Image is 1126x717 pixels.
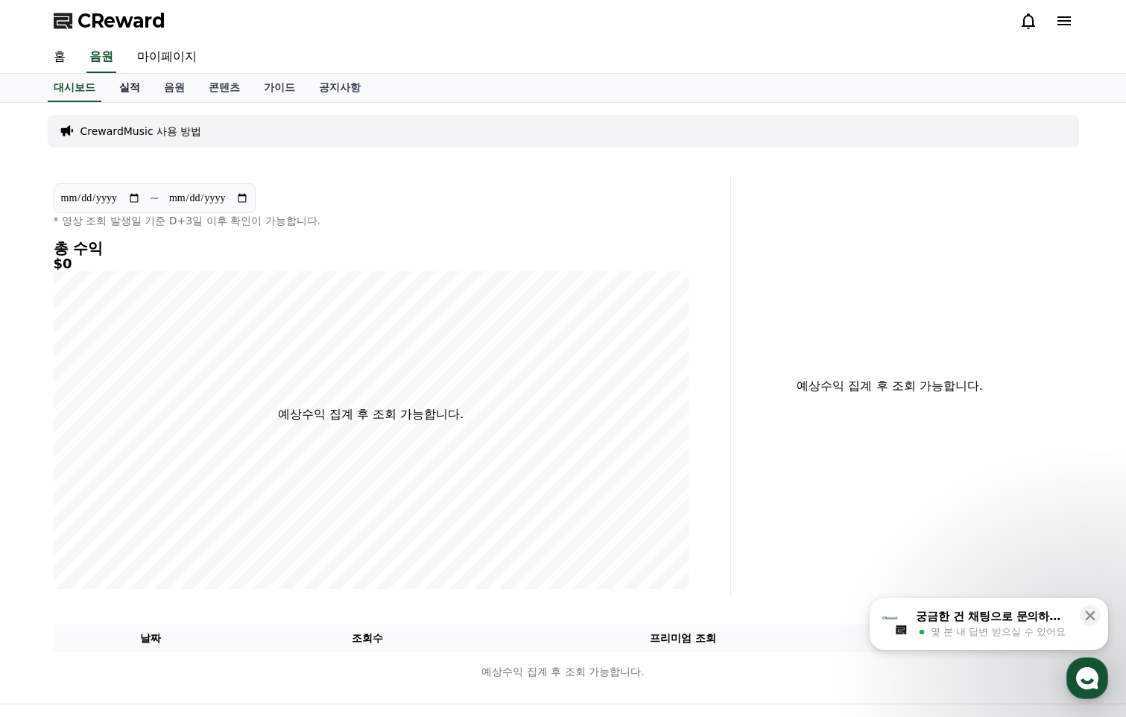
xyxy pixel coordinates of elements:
[150,189,159,207] p: ~
[54,256,689,271] h5: $0
[54,664,1072,680] p: 예상수익 집계 후 조회 가능합니다.
[125,42,209,73] a: 마이페이지
[78,9,165,33] span: CReward
[107,74,152,102] a: 실적
[4,473,98,510] a: 홈
[743,377,1037,395] p: 예상수익 집계 후 조회 가능합니다.
[98,473,192,510] a: 대화
[307,74,373,102] a: 공지사항
[42,42,78,73] a: 홈
[278,405,464,423] p: 예상수익 집계 후 조회 가능합니다.
[80,124,202,139] a: CrewardMusic 사용 방법
[54,213,689,228] p: * 영상 조회 발생일 기준 D+3일 이후 확인이 가능합니다.
[197,74,252,102] a: 콘텐츠
[86,42,116,73] a: 음원
[252,74,307,102] a: 가이드
[230,495,248,507] span: 설정
[54,9,165,33] a: CReward
[47,495,56,507] span: 홈
[48,74,101,102] a: 대시보드
[487,625,879,652] th: 프리미엄 조회
[54,625,248,652] th: 날짜
[136,496,154,508] span: 대화
[54,240,689,256] h4: 총 수익
[247,625,487,652] th: 조회수
[192,473,286,510] a: 설정
[152,74,197,102] a: 음원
